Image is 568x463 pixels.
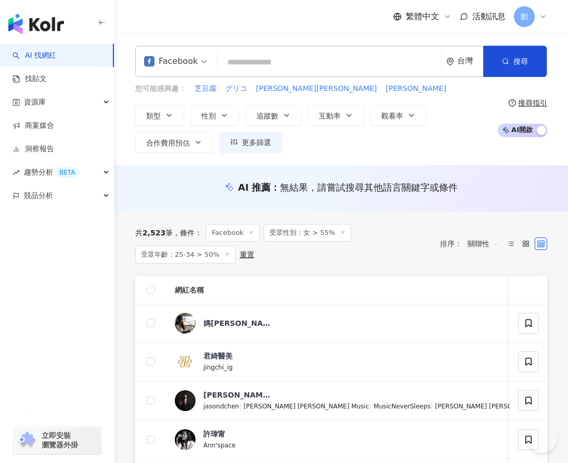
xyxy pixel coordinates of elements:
span: 芝豆腐 [195,84,216,94]
div: 君綺醫美 [203,351,233,361]
span: 條件 ： [173,229,202,237]
span: 互動率 [319,112,341,120]
div: 重置 [240,250,254,259]
div: Facebook [144,53,198,70]
a: 找貼文 [12,74,47,84]
button: [PERSON_NAME][PERSON_NAME] [255,83,378,95]
span: 立即安裝 瀏覽器外掛 [42,431,78,449]
span: 搜尋 [513,57,528,65]
span: Facebook [206,224,260,242]
span: [PERSON_NAME] [PERSON_NAME] [435,403,541,410]
span: | [369,402,374,410]
button: 追蹤數 [246,105,302,126]
div: 共 筆 [135,229,173,237]
button: 性別 [190,105,239,126]
img: chrome extension [17,432,37,448]
span: 競品分析 [24,184,53,207]
div: 搜尋指引 [518,99,547,107]
img: KOL Avatar [175,390,196,411]
span: 合作費用預估 [146,139,190,147]
span: 活動訊息 [472,11,506,21]
a: 商案媒合 [12,121,54,131]
img: KOL Avatar [175,313,196,334]
span: グリコ [225,84,247,94]
button: 芝豆腐 [194,83,217,95]
span: 資源庫 [24,90,46,114]
span: Ann'space [203,442,236,449]
div: 排序： [440,235,505,252]
iframe: Help Scout Beacon - Open [526,421,558,453]
span: 趨勢分析 [24,161,79,184]
span: 繁體中文 [406,11,439,22]
span: 受眾年齡：25-34 > 50% [135,246,236,263]
button: 搜尋 [483,46,547,77]
span: | [431,402,435,410]
span: 更多篩選 [242,138,271,147]
div: 媽[PERSON_NAME] [203,318,271,328]
button: グリコ [225,83,248,95]
span: 2,523 [143,229,165,237]
span: jasondchen [203,403,239,410]
div: BETA [55,167,79,178]
span: 無結果，請嘗試搜尋其他語言關鍵字或條件 [280,182,458,193]
span: 類型 [146,112,161,120]
div: [PERSON_NAME] [PERSON_NAME] [PERSON_NAME] [203,390,271,400]
span: 劉 [521,11,528,22]
span: [PERSON_NAME] [386,84,446,94]
a: 洞察報告 [12,144,54,154]
button: 觀看率 [370,105,427,126]
span: | [239,402,244,410]
span: [PERSON_NAME] [PERSON_NAME] Music [243,403,369,410]
a: searchAI 找網紅 [12,50,56,61]
button: 互動率 [308,105,364,126]
span: 您可能感興趣： [135,84,186,94]
button: [PERSON_NAME] [385,83,447,95]
button: 類型 [135,105,184,126]
span: 受眾性別：女 > 55% [264,224,351,242]
button: 更多篩選 [220,132,282,153]
span: 性別 [201,112,216,120]
div: 台灣 [457,57,483,65]
div: 許瑋甯 [203,429,225,439]
button: 合作費用預估 [135,132,213,153]
span: rise [12,169,20,176]
span: [PERSON_NAME][PERSON_NAME] [256,84,377,94]
a: chrome extension立即安裝 瀏覽器外掛 [14,426,101,454]
img: logo [8,14,64,34]
img: KOL Avatar [175,429,196,450]
span: 觀看率 [381,112,403,120]
span: question-circle [509,99,516,107]
span: jingchi_ig [203,364,233,371]
span: 追蹤數 [256,112,278,120]
span: MusicNeverSleeps [373,403,431,410]
img: KOL Avatar [175,351,196,372]
span: 關聯性 [468,235,499,252]
span: environment [446,58,454,65]
div: AI 推薦 ： [238,181,458,194]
